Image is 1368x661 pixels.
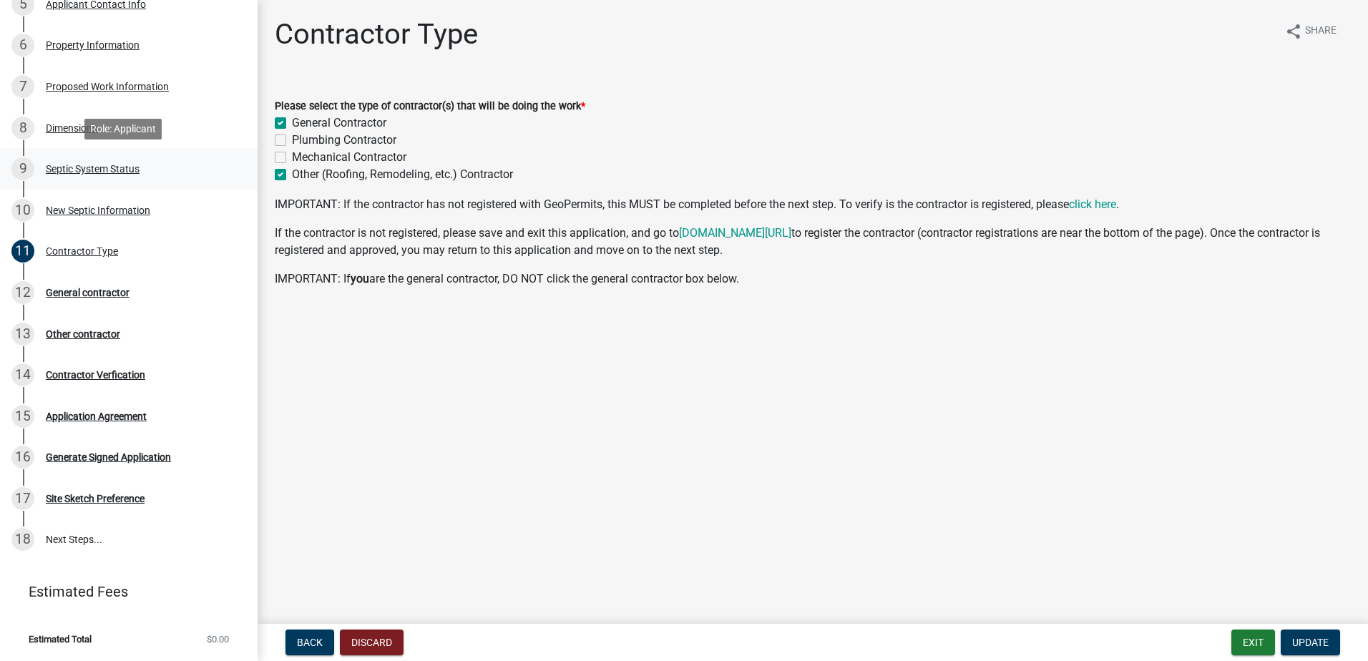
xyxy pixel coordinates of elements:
[11,157,34,180] div: 9
[292,132,396,149] label: Plumbing Contractor
[1305,23,1337,40] span: Share
[285,630,334,655] button: Back
[11,405,34,428] div: 15
[46,329,120,339] div: Other contractor
[84,119,162,139] div: Role: Applicant
[29,635,92,644] span: Estimated Total
[1281,630,1340,655] button: Update
[46,123,97,133] div: Dimensions
[11,577,235,606] a: Estimated Fees
[1069,197,1116,211] a: click here
[340,630,404,655] button: Discard
[46,246,118,256] div: Contractor Type
[46,452,171,462] div: Generate Signed Application
[46,205,150,215] div: New Septic Information
[351,272,369,285] strong: you
[11,199,34,222] div: 10
[46,494,145,504] div: Site Sketch Preference
[275,196,1351,213] p: IMPORTANT: If the contractor has not registered with GeoPermits, this MUST be completed before th...
[11,363,34,386] div: 14
[11,34,34,57] div: 6
[292,166,513,183] label: Other (Roofing, Remodeling, etc.) Contractor
[292,149,406,166] label: Mechanical Contractor
[11,323,34,346] div: 13
[1231,630,1275,655] button: Exit
[297,637,323,648] span: Back
[679,226,791,240] a: [DOMAIN_NAME][URL]
[11,446,34,469] div: 16
[11,281,34,304] div: 12
[275,17,478,52] h1: Contractor Type
[46,288,130,298] div: General contractor
[46,164,140,174] div: Septic System Status
[46,370,145,380] div: Contractor Verfication
[11,528,34,551] div: 18
[11,75,34,98] div: 7
[11,240,34,263] div: 11
[275,225,1351,259] p: If the contractor is not registered, please save and exit this application, and go to to register...
[46,411,147,421] div: Application Agreement
[275,270,1351,288] p: IMPORTANT: If are the general contractor, DO NOT click the general contractor box below.
[46,40,140,50] div: Property Information
[1285,23,1302,40] i: share
[1292,637,1329,648] span: Update
[275,102,585,112] label: Please select the type of contractor(s) that will be doing the work
[11,487,34,510] div: 17
[1274,17,1348,45] button: shareShare
[207,635,229,644] span: $0.00
[11,117,34,139] div: 8
[46,82,169,92] div: Proposed Work Information
[292,114,386,132] label: General Contractor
